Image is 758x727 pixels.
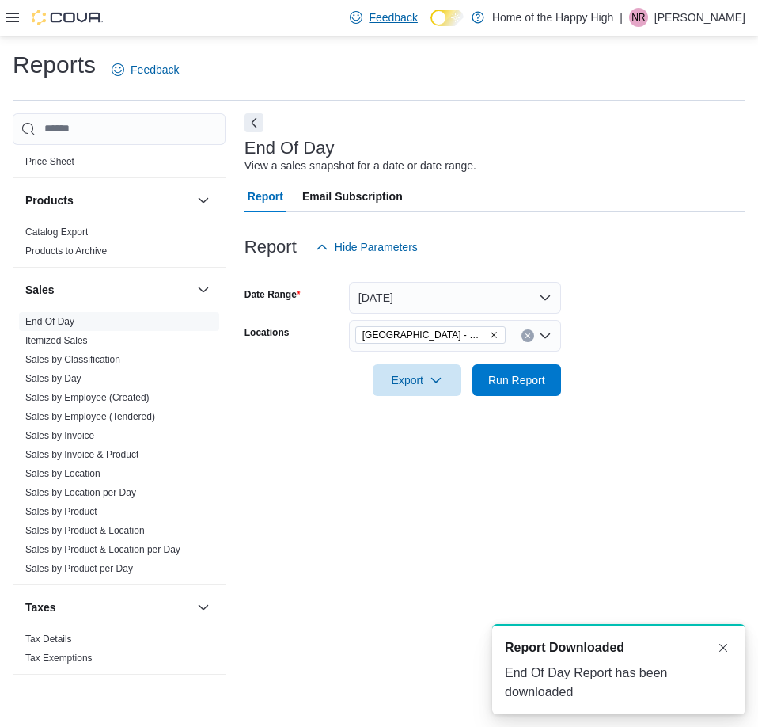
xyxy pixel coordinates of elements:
[309,231,424,263] button: Hide Parameters
[373,364,461,396] button: Export
[25,282,191,298] button: Sales
[631,8,645,27] span: NR
[25,429,94,442] span: Sales by Invoice
[654,8,745,27] p: [PERSON_NAME]
[32,10,103,25] img: Cova
[25,652,93,664] span: Tax Exemptions
[25,634,72,645] a: Tax Details
[13,49,96,81] h1: Reports
[25,448,138,461] span: Sales by Invoice & Product
[25,467,100,480] span: Sales by Location
[25,633,72,645] span: Tax Details
[25,245,107,257] span: Products to Archive
[25,372,81,385] span: Sales by Day
[25,599,56,615] h3: Taxes
[194,598,213,617] button: Taxes
[244,113,263,132] button: Next
[369,10,417,25] span: Feedback
[244,326,290,339] label: Locations
[25,410,155,423] span: Sales by Employee (Tendered)
[25,506,97,517] a: Sales by Product
[105,54,185,86] a: Feedback
[25,315,74,328] span: End Of Day
[25,543,180,556] span: Sales by Product & Location per Day
[302,181,403,212] span: Email Subscription
[25,505,97,518] span: Sales by Product
[505,638,624,657] span: Report Downloaded
[714,638,733,657] button: Dismiss toast
[430,10,464,26] input: Dark Mode
[505,664,733,702] div: End Of Day Report has been downloaded
[25,562,133,575] span: Sales by Product per Day
[13,630,226,674] div: Taxes
[25,411,155,422] a: Sales by Employee (Tendered)
[25,354,120,365] a: Sales by Classification
[629,8,648,27] div: Nathaniel Reid
[25,226,88,238] span: Catalog Export
[488,372,545,388] span: Run Report
[25,282,55,298] h3: Sales
[492,8,613,27] p: Home of the Happy High
[355,326,506,344] span: Slave Lake - Cornerstone - Fire & Flower
[25,524,145,537] span: Sales by Product & Location
[244,139,335,158] h3: End Of Day
[25,563,133,574] a: Sales by Product per Day
[131,62,179,78] span: Feedback
[489,330,498,340] button: Remove Slave Lake - Cornerstone - Fire & Flower from selection in this group
[349,282,561,314] button: [DATE]
[244,288,301,301] label: Date Range
[25,468,100,479] a: Sales by Location
[25,155,74,168] span: Price Sheet
[13,152,226,177] div: Pricing
[382,364,452,396] span: Export
[194,280,213,299] button: Sales
[362,327,486,343] span: [GEOGRAPHIC_DATA] - Cornerstone - Fire & Flower
[505,638,733,657] div: Notification
[539,329,551,342] button: Open list of options
[25,392,150,403] a: Sales by Employee (Created)
[25,334,88,347] span: Itemized Sales
[620,8,623,27] p: |
[521,329,534,342] button: Clear input
[25,486,136,499] span: Sales by Location per Day
[25,653,93,664] a: Tax Exemptions
[25,246,107,257] a: Products to Archive
[25,373,81,384] a: Sales by Day
[248,181,283,212] span: Report
[25,192,191,208] button: Products
[25,335,88,346] a: Itemized Sales
[25,544,180,555] a: Sales by Product & Location per Day
[244,158,476,174] div: View a sales snapshot for a date or date range.
[472,364,561,396] button: Run Report
[25,156,74,167] a: Price Sheet
[13,312,226,584] div: Sales
[25,192,74,208] h3: Products
[335,239,418,255] span: Hide Parameters
[13,223,226,267] div: Products
[25,316,74,327] a: End Of Day
[25,226,88,238] a: Catalog Export
[25,487,136,498] a: Sales by Location per Day
[25,430,94,441] a: Sales by Invoice
[25,449,138,460] a: Sales by Invoice & Product
[25,525,145,536] a: Sales by Product & Location
[25,353,120,366] span: Sales by Classification
[244,238,297,257] h3: Report
[25,599,191,615] button: Taxes
[194,191,213,210] button: Products
[25,391,150,404] span: Sales by Employee (Created)
[343,2,423,33] a: Feedback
